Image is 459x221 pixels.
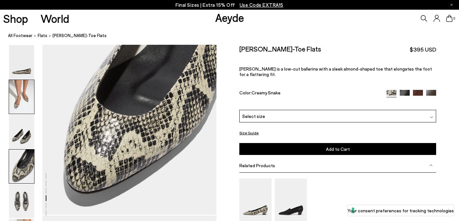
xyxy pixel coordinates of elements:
[239,163,275,168] span: Related Products
[239,45,321,53] h2: [PERSON_NAME]-Toe Flats
[410,45,436,53] span: $395 USD
[38,32,47,39] a: Flats
[429,164,433,167] img: svg%3E
[252,90,281,95] span: Creamy Snake
[430,116,433,119] img: svg%3E
[453,17,456,20] span: 0
[53,32,107,39] span: [PERSON_NAME]-Toe Flats
[242,113,265,120] span: Select size
[3,13,28,24] a: Shop
[9,80,34,114] img: Ellie Almond-Toe Flats - Image 2
[38,33,47,38] span: Flats
[176,1,283,9] p: Final Sizes | Extra 15% Off
[9,184,34,218] img: Ellie Almond-Toe Flats - Image 5
[239,129,259,137] button: Size Guide
[8,32,33,39] a: All Footwear
[215,11,244,24] a: Aeyde
[239,66,436,77] p: [PERSON_NAME] is a low-cut ballerina with a sleek almond-shaped toe that elongates the foot for a...
[240,2,283,8] span: Navigate to /collections/ss25-final-sizes
[239,143,436,155] button: Add to Cart
[239,90,380,97] div: Color:
[9,115,34,149] img: Ellie Almond-Toe Flats - Image 3
[446,15,453,22] a: 0
[8,27,459,45] nav: breadcrumb
[348,207,454,214] label: Your consent preferences for tracking technologies
[326,146,350,152] span: Add to Cart
[41,13,69,24] a: World
[9,149,34,183] img: Ellie Almond-Toe Flats - Image 4
[348,205,454,216] button: Your consent preferences for tracking technologies
[9,45,34,79] img: Ellie Almond-Toe Flats - Image 1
